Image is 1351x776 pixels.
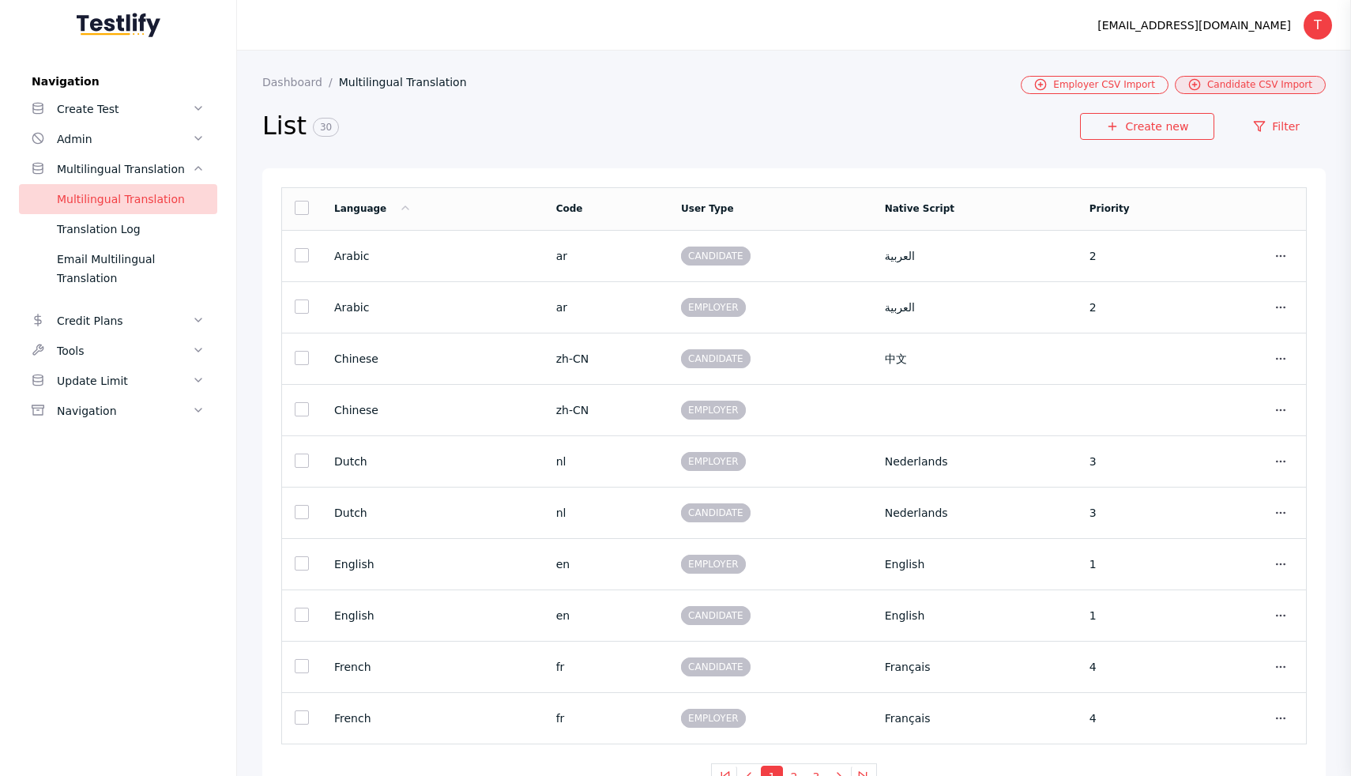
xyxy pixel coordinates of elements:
[19,184,217,214] a: Multilingual Translation
[556,404,656,416] section: zh-CN
[57,341,192,360] div: Tools
[334,507,531,519] section: Dutch
[57,371,192,390] div: Update Limit
[885,558,1064,571] section: English
[1304,11,1332,40] div: T
[1089,250,1205,262] section: 2
[334,558,531,571] section: English
[57,160,192,179] div: Multilingual Translation
[339,76,480,89] a: Multilingual Translation
[556,203,583,214] a: Code
[1089,203,1130,214] a: Priority
[681,657,751,676] span: CANDIDATE
[1089,558,1205,571] section: 1
[262,110,1080,143] h2: List
[57,311,192,330] div: Credit Plans
[1089,712,1205,725] section: 4
[77,13,160,37] img: Testlify - Backoffice
[57,100,192,119] div: Create Test
[313,118,339,137] span: 30
[681,247,751,266] span: CANDIDATE
[885,301,1064,314] section: العربية
[556,661,656,673] section: fr
[556,455,656,468] section: nl
[334,404,531,416] section: Chinese
[556,712,656,725] section: fr
[885,712,1064,725] section: Français
[1227,113,1326,140] a: Filter
[681,709,745,728] span: EMPLOYER
[57,250,205,288] div: Email Multilingual Translation
[1089,301,1205,314] section: 2
[885,661,1064,673] section: Français
[57,220,205,239] div: Translation Log
[556,301,656,314] section: ar
[334,250,531,262] section: Arabic
[681,349,751,368] span: CANDIDATE
[334,301,531,314] section: Arabic
[681,555,745,574] span: EMPLOYER
[556,352,656,365] section: zh-CN
[885,250,1064,262] section: العربية
[57,130,192,149] div: Admin
[681,503,751,522] span: CANDIDATE
[1089,609,1205,622] section: 1
[1089,661,1205,673] section: 4
[681,606,751,625] span: CANDIDATE
[885,352,1064,365] section: 中文
[334,455,531,468] section: Dutch
[57,190,205,209] div: Multilingual Translation
[1089,507,1205,519] section: 3
[556,609,656,622] section: en
[1089,455,1205,468] section: 3
[1080,113,1214,140] a: Create new
[19,214,217,244] a: Translation Log
[57,401,192,420] div: Navigation
[19,75,217,88] label: Navigation
[556,250,656,262] section: ar
[334,661,531,673] section: French
[19,244,217,293] a: Email Multilingual Translation
[1097,16,1291,35] div: [EMAIL_ADDRESS][DOMAIN_NAME]
[1175,76,1326,94] a: Candidate CSV Import
[334,352,531,365] section: Chinese
[1021,76,1168,94] a: Employer CSV Import
[885,203,954,214] a: Native Script
[885,609,1064,622] section: English
[681,298,745,317] span: EMPLOYER
[262,76,339,89] a: Dashboard
[681,452,745,471] span: EMPLOYER
[885,507,1064,519] section: Nederlands
[334,712,531,725] section: French
[334,609,531,622] section: English
[681,203,733,214] a: User Type
[556,558,656,571] section: en
[681,401,745,420] span: EMPLOYER
[334,203,412,214] a: Language
[556,507,656,519] section: nl
[885,455,1064,468] section: Nederlands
